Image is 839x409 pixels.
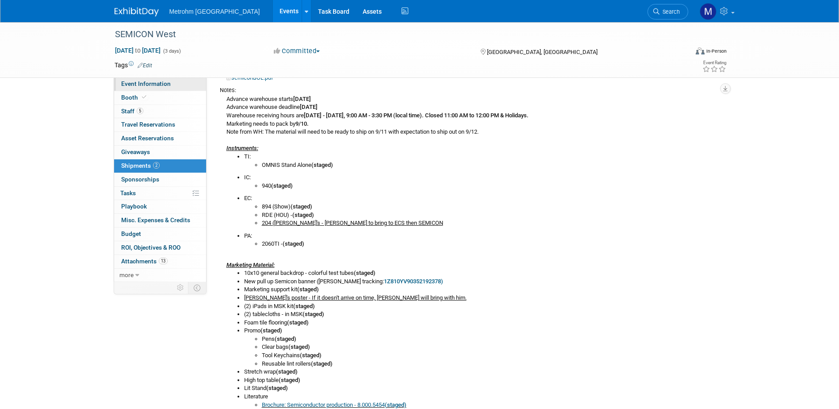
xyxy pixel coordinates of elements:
[244,194,718,227] li: EC:
[271,182,293,189] b: (staged)
[121,203,147,210] span: Playbook
[121,80,171,87] span: Event Information
[137,108,143,114] span: 5
[287,319,309,326] b: (staged)
[169,8,260,15] span: Metrohm [GEOGRAPHIC_DATA]
[244,174,718,190] li: IC:
[121,148,150,155] span: Giveaways
[262,220,443,226] u: 204 ([PERSON_NAME]'s - [PERSON_NAME] to bring to ECS then SEMICON
[142,95,146,100] i: Booth reservation complete
[311,162,333,168] b: (staged)
[279,377,300,383] b: (staged)
[244,384,718,393] li: Lit Stand
[121,176,159,183] span: Sponsorships
[114,214,206,227] a: Misc. Expenses & Credits
[244,286,718,294] li: Marketing support kit
[244,327,718,368] li: Promo
[276,368,298,375] b: (staged)
[706,48,727,54] div: In-Person
[114,228,206,241] a: Budget
[293,303,315,309] b: (staged)
[293,203,312,210] b: staged)
[262,182,718,190] li: 940
[271,46,323,56] button: Committed
[244,269,718,278] li: 10x10 general backdrop - colorful test tubes
[173,282,188,293] td: Personalize Event Tab Strip
[188,282,206,293] td: Toggle Event Tabs
[159,258,168,264] span: 13
[262,360,718,368] li: Reusable lint rollers
[384,278,443,285] a: 1Z810YV90352192378)
[262,351,718,360] li: Tool Keychains
[300,104,318,110] b: [DATE]
[114,241,206,255] a: ROI, Objectives & ROO
[244,153,718,169] li: TI:
[121,216,190,224] span: Misc. Expenses & Credits
[114,187,206,200] a: Tasks
[283,240,304,247] b: (staged)
[262,240,718,248] li: 2060TI -
[261,327,282,334] b: (staged)
[300,352,322,359] b: (staged)
[244,368,718,376] li: Stretch wrap
[262,401,406,408] a: Brochure: Semiconductor production - 8.000.5454(staged)
[114,118,206,131] a: Travel Reservations
[121,258,168,265] span: Attachments
[114,269,206,282] a: more
[292,212,314,218] b: (staged)
[114,132,206,145] a: Asset Reservations
[275,336,296,342] b: (staged)
[115,61,152,69] td: Tags
[114,146,206,159] a: Giveaways
[244,302,718,311] li: (2) iPads in MSK kit
[114,200,206,213] a: Playbook
[114,255,206,268] a: Attachments13
[121,121,175,128] span: Travel Reservations
[262,335,718,343] li: Pens
[138,62,152,69] a: Edit
[120,189,136,197] span: Tasks
[226,262,275,268] u: Marketing Material:
[354,270,375,276] b: (staged)
[636,46,727,59] div: Event Format
[134,47,142,54] span: to
[244,319,718,327] li: Foam tile flooring
[114,105,206,118] a: Staff5
[162,48,181,54] span: (3 days)
[266,385,288,391] b: (staged)
[311,360,333,367] b: (staged)
[696,47,705,54] img: Format-Inperson.png
[293,96,311,102] b: [DATE]
[114,91,206,104] a: Booth
[119,271,134,278] span: more
[244,278,718,286] li: New pull up Semicon banner ([PERSON_NAME] tracking:
[114,77,206,91] a: Event Information
[226,74,273,81] a: semiconBOL.pdf
[244,376,718,385] li: High top table
[262,211,718,220] li: RDE (HOU) -
[244,310,718,319] li: (2) tablecloths - in MSK
[220,86,718,94] div: Notes:
[115,46,161,54] span: [DATE] [DATE]
[121,230,141,237] span: Budget
[304,112,529,119] b: [DATE] - [DATE], 9:00 AM - 3:30 PM (local time). Closed 11:00 AM to 12:00 PM & Holidays.
[291,203,293,210] b: (
[647,4,688,19] a: Search
[288,343,310,350] b: (staged)
[702,61,726,65] div: Event Rating
[385,401,406,408] b: (staged)
[487,49,598,55] span: [GEOGRAPHIC_DATA], [GEOGRAPHIC_DATA]
[244,232,718,248] li: PA:
[262,343,718,351] li: Clear bags
[700,3,716,20] img: Michelle Simoes
[114,159,206,173] a: Shipments2
[121,108,143,115] span: Staff
[262,161,718,170] li: OMNIS Stand Alone
[659,8,680,15] span: Search
[226,145,258,151] i: Instruments:
[115,8,159,16] img: ExhibitDay
[297,286,319,293] b: (staged)
[244,294,467,301] u: [PERSON_NAME]'s poster - If it doesn't arrive on time, [PERSON_NAME] will bring with him.
[153,162,160,169] span: 2
[112,27,675,42] div: SEMICON West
